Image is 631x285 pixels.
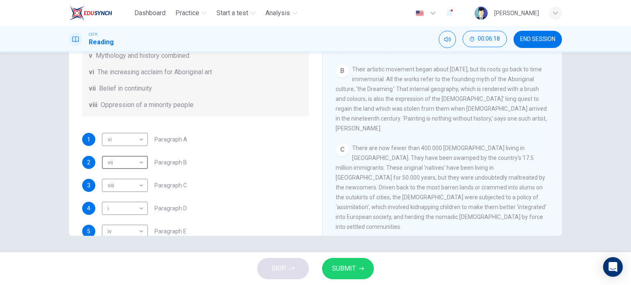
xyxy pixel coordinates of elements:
button: 00:06:18 [463,31,507,47]
span: 3 [87,182,90,188]
div: Mute [439,31,456,48]
span: Paragraph E [154,228,187,234]
span: SUBMIT [332,263,356,274]
img: Profile picture [474,7,488,20]
div: vii [102,151,145,174]
div: i [102,197,145,220]
div: Open Intercom Messenger [603,257,623,277]
h1: Reading [89,37,114,47]
span: Paragraph A [154,137,187,142]
img: EduSynch logo [69,5,112,21]
div: B [336,64,349,78]
span: Their artistic movement began about [DATE], but its roots go back to time immemorial. All the wor... [336,66,547,132]
span: END SESSION [520,36,555,43]
div: C [336,143,349,156]
button: Start a test [213,6,259,21]
span: The increasing acclaim for Aboriginal art [97,67,212,77]
span: CEFR [89,32,97,37]
button: END SESSION [514,31,562,48]
div: viii [102,174,145,197]
span: There are now fewer than 400.000 [DEMOGRAPHIC_DATA] living in [GEOGRAPHIC_DATA]. They have been s... [336,145,546,230]
span: v [89,51,92,61]
span: vii [89,84,96,93]
span: viii [89,100,97,110]
div: iv [102,220,145,243]
span: Paragraph C [154,182,187,188]
span: 00:06:18 [478,36,500,42]
span: Paragraph D [154,205,187,211]
span: Oppression of a minority people [101,100,193,110]
span: Belief in continuity [99,84,152,93]
span: 5 [87,228,90,234]
span: 2 [87,160,90,165]
span: Dashboard [134,8,166,18]
button: Dashboard [131,6,169,21]
span: Practice [175,8,199,18]
div: [PERSON_NAME] [494,8,539,18]
span: 1 [87,137,90,142]
div: vi [102,128,145,151]
span: Paragraph B [154,160,187,165]
button: SUBMIT [322,258,374,279]
button: Practice [172,6,210,21]
span: Start a test [216,8,248,18]
span: Mythology and history combined [96,51,189,61]
button: Analysis [262,6,301,21]
img: en [415,10,425,16]
div: Hide [463,31,507,48]
span: vi [89,67,94,77]
span: Analysis [265,8,290,18]
a: EduSynch logo [69,5,131,21]
span: 4 [87,205,90,211]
